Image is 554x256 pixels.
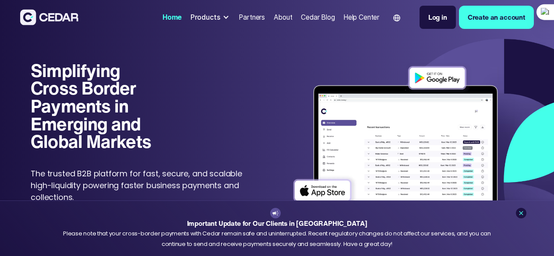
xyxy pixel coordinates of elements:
[31,168,254,203] p: The trusted B2B platform for fast, secure, and scalable high-liquidity powering faster business p...
[428,12,447,22] div: Log in
[288,62,523,222] img: Dashboard of transactions
[297,8,338,27] a: Cedar Blog
[274,12,293,22] div: About
[343,12,379,22] div: Help Center
[420,6,456,29] a: Log in
[393,14,400,21] img: world icon
[187,9,234,26] div: Products
[162,12,182,22] div: Home
[301,12,335,22] div: Cedar Blog
[31,62,164,151] h1: Simplifying Cross Border Payments in Emerging and Global Markets
[191,12,220,22] div: Products
[340,8,383,27] a: Help Center
[459,6,534,29] a: Create an account
[236,8,268,27] a: Partners
[239,12,265,22] div: Partners
[159,8,185,27] a: Home
[270,8,296,27] a: About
